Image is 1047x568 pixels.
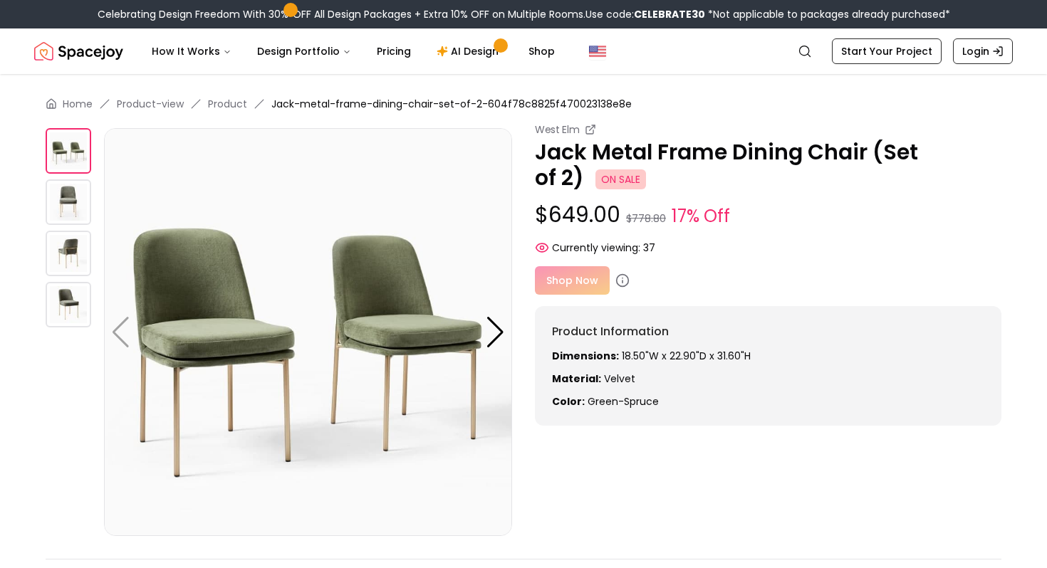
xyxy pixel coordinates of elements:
[595,169,646,189] span: ON SALE
[140,37,566,65] nav: Main
[588,394,659,409] span: green-spruce
[535,140,1001,191] p: Jack Metal Frame Dining Chair (Set of 2)
[34,28,1013,74] nav: Global
[34,37,123,65] img: Spacejoy Logo
[604,372,635,386] span: Velvet
[634,7,705,21] b: CELEBRATE30
[46,282,91,327] img: https://storage.googleapis.com/spacejoy-main/assets/604f78c8825f470023138e8e/product_3_0n4paonmcofcc
[512,128,920,536] img: https://storage.googleapis.com/spacejoy-main/assets/604f78c8825f470023138e8e/product_1_cdg1eh5blhb5
[552,349,619,363] strong: Dimensions:
[46,128,91,174] img: https://storage.googleapis.com/spacejoy-main/assets/604f78c8825f470023138e8e/product_0_5igh2ha3kfcd
[63,97,93,111] a: Home
[552,349,984,363] p: 18.50"W x 22.90"D x 31.60"H
[517,37,566,65] a: Shop
[953,38,1013,64] a: Login
[46,179,91,225] img: https://storage.googleapis.com/spacejoy-main/assets/604f78c8825f470023138e8e/product_1_cdg1eh5blhb5
[365,37,422,65] a: Pricing
[271,97,632,111] span: Jack-metal-frame-dining-chair-set-of-2-604f78c8825f470023138e8e
[34,37,123,65] a: Spacejoy
[535,122,579,137] small: West Elm
[585,7,705,21] span: Use code:
[643,241,655,255] span: 37
[208,97,247,111] a: Product
[46,97,1001,111] nav: breadcrumb
[589,43,606,60] img: United States
[535,202,1001,229] p: $649.00
[117,97,184,111] a: Product-view
[552,323,984,340] h6: Product Information
[140,37,243,65] button: How It Works
[705,7,950,21] span: *Not applicable to packages already purchased*
[832,38,942,64] a: Start Your Project
[46,231,91,276] img: https://storage.googleapis.com/spacejoy-main/assets/604f78c8825f470023138e8e/product_2_dmcil750mf1h
[104,128,512,536] img: https://storage.googleapis.com/spacejoy-main/assets/604f78c8825f470023138e8e/product_0_5igh2ha3kfcd
[98,7,950,21] div: Celebrating Design Freedom With 30% OFF All Design Packages + Extra 10% OFF on Multiple Rooms.
[552,372,601,386] strong: Material:
[552,394,585,409] strong: Color:
[246,37,363,65] button: Design Portfolio
[672,204,730,229] small: 17% Off
[552,241,640,255] span: Currently viewing:
[626,211,666,226] small: $778.80
[425,37,514,65] a: AI Design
